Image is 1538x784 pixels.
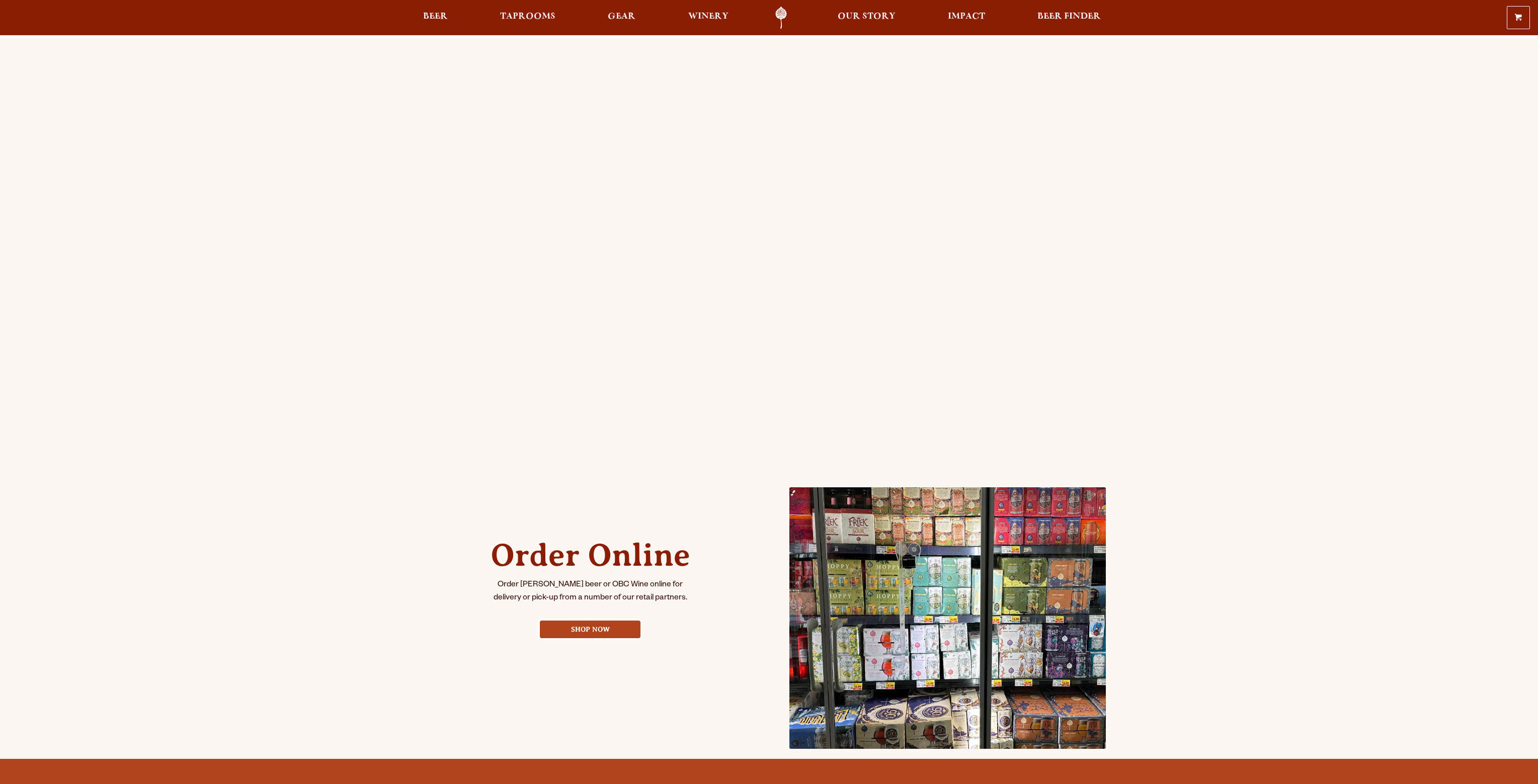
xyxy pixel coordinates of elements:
a: Impact [941,7,992,29]
span: Gear [608,13,635,21]
span: Beer Finder [1037,13,1101,21]
span: Our Story [838,13,896,21]
a: Beer Finder [1031,7,1107,29]
a: Gear [601,7,642,29]
p: Order [PERSON_NAME] beer or OBC Wine online for delivery or pick-up from a number of our retail p... [490,579,691,605]
a: Shop Now [540,621,640,638]
a: Beer [417,7,454,29]
span: Impact [948,13,985,21]
h2: Order Online [490,538,691,573]
a: Taprooms [494,7,562,29]
span: Beer [423,13,448,21]
a: Odell Home [762,7,800,29]
span: Taprooms [500,13,555,21]
a: Winery [682,7,735,29]
span: Winery [688,13,728,21]
img: beer_finder [789,487,1106,749]
a: Our Story [831,7,902,29]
